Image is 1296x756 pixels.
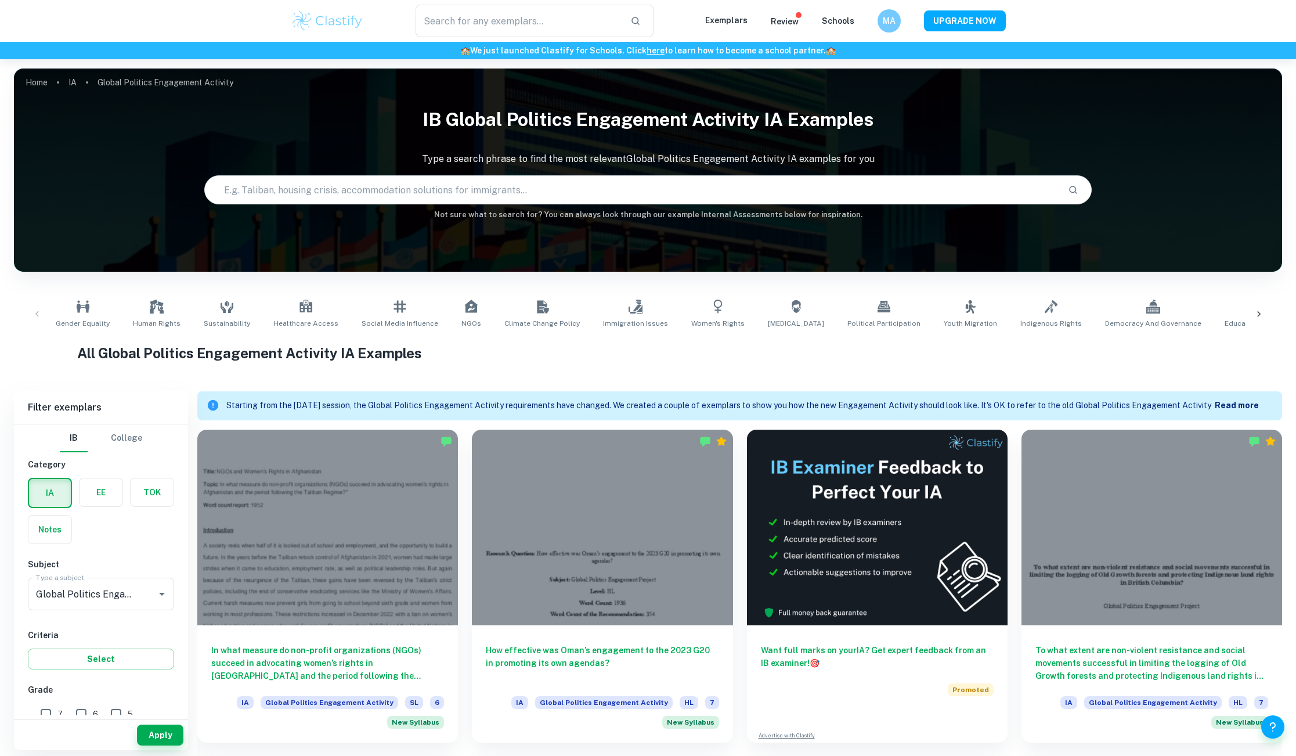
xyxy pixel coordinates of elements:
div: Premium [1265,435,1276,447]
span: IA [511,696,528,709]
span: NGOs [461,318,481,329]
span: Global Politics Engagement Activity [1084,696,1222,709]
span: Educational Access [1225,318,1293,329]
span: New Syllabus [662,716,719,729]
button: IA [29,479,71,507]
span: [MEDICAL_DATA] [768,318,824,329]
button: Open [154,586,170,602]
span: Indigenous Rights [1020,318,1082,329]
button: Notes [28,516,71,543]
a: Advertise with Clastify [759,732,815,740]
p: Review [771,15,799,28]
span: SL [405,696,423,709]
span: Youth Migration [944,318,997,329]
a: Want full marks on yourIA? Get expert feedback from an IB examiner!PromotedAdvertise with Clastify [747,430,1008,743]
h6: Criteria [28,629,174,642]
p: Global Politics Engagement Activity [98,76,233,89]
div: Starting from the May 2026 session, the Global Politics Engagement Activity requirements have cha... [1211,716,1268,729]
button: Apply [137,725,183,746]
span: Democracy and Governance [1105,318,1201,329]
h6: Not sure what to search for? You can always look through our example Internal Assessments below f... [14,209,1282,221]
label: Type a subject [36,573,84,582]
a: here [647,46,665,55]
p: Type a search phrase to find the most relevant Global Politics Engagement Activity IA examples fo... [14,152,1282,166]
h6: Category [28,458,174,471]
h6: We just launched Clastify for Schools. Click to learn how to become a school partner. [2,44,1294,57]
button: College [111,424,142,452]
span: Women's Rights [691,318,745,329]
span: Climate Change Policy [504,318,580,329]
span: IA [1060,696,1077,709]
button: EE [80,478,122,506]
button: TOK [131,478,174,506]
img: Clastify logo [291,9,364,33]
span: HL [1229,696,1247,709]
button: MA [878,9,901,33]
span: 5 [128,708,133,721]
span: Immigration Issues [603,318,668,329]
div: Filter type choice [60,424,142,452]
div: Premium [716,435,727,447]
span: 7 [705,696,719,709]
span: New Syllabus [1211,716,1268,729]
span: Healthcare Access [273,318,338,329]
b: Read more [1215,401,1259,410]
a: To what extent are non-violent resistance and social movements successful in limiting the logging... [1021,430,1282,743]
h6: To what extent are non-violent resistance and social movements successful in limiting the logging... [1035,644,1268,682]
span: Sustainability [204,318,250,329]
p: Exemplars [705,14,748,27]
h6: How effective was Oman’s engagement to the 2023 G20 in promoting its own agendas? [486,644,719,682]
span: Global Politics Engagement Activity [261,696,398,709]
a: In what measure do non-profit organizations (NGOs) succeed in advocating women’s rights in [GEOGR... [197,430,458,743]
h6: Grade [28,683,174,696]
span: Global Politics Engagement Activity [535,696,673,709]
h6: Subject [28,558,174,571]
span: 🏫 [826,46,836,55]
span: 🏫 [460,46,470,55]
img: Marked [441,435,452,447]
p: Starting from the [DATE] session, the Global Politics Engagement Activity requirements have chang... [226,399,1215,412]
button: Help and Feedback [1261,715,1284,739]
h6: MA [882,15,896,27]
span: 🎯 [810,658,820,668]
input: Search for any exemplars... [416,5,622,37]
span: Social Media Influence [362,318,438,329]
span: Gender Equality [56,318,110,329]
h1: All Global Politics Engagement Activity IA Examples [77,343,1219,363]
h6: In what measure do non-profit organizations (NGOs) succeed in advocating women’s rights in [GEOGR... [211,644,444,682]
img: Thumbnail [747,430,1008,625]
span: IA [237,696,254,709]
span: 6 [93,708,98,721]
span: 7 [1254,696,1268,709]
a: IA [68,74,77,91]
h6: Filter exemplars [14,391,188,424]
a: Schools [822,16,854,26]
span: Political Participation [847,318,920,329]
button: UPGRADE NOW [924,10,1006,31]
span: New Syllabus [387,716,444,729]
span: HL [680,696,698,709]
span: 7 [57,708,63,721]
button: Search [1063,180,1083,200]
input: E.g. Taliban, housing crisis, accommodation solutions for immigrants... [205,174,1059,206]
button: Select [28,649,174,669]
span: Human Rights [133,318,180,329]
img: Marked [1248,435,1260,447]
h6: Want full marks on your IA ? Get expert feedback from an IB examiner! [761,644,994,669]
span: 6 [430,696,444,709]
a: How effective was Oman’s engagement to the 2023 G20 in promoting its own agendas?IAGlobal Politic... [472,430,732,743]
div: Starting from the May 2026 session, the Global Politics Engagement Activity requirements have cha... [387,716,444,729]
button: IB [60,424,88,452]
h1: IB Global Politics Engagement Activity IA examples [14,101,1282,138]
div: Starting from the May 2026 session, the Global Politics Engagement Activity requirements have cha... [662,716,719,729]
img: Marked [699,435,711,447]
span: Promoted [948,683,994,696]
a: Home [26,74,48,91]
